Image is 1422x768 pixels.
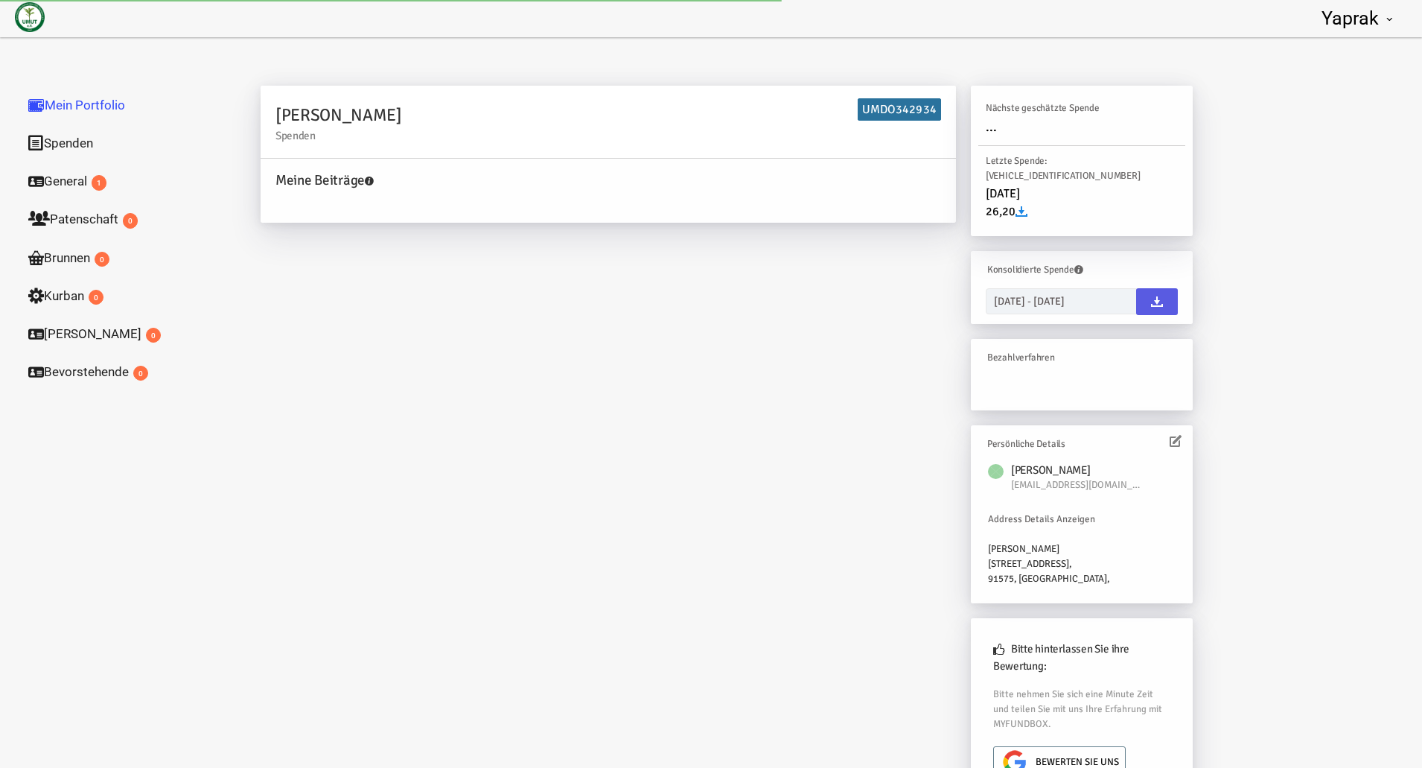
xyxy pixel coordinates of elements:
div: Address Details Anzeigen [988,512,1176,527]
h6: Nächste geschätzte Spende [986,101,1178,115]
i: Sie können die benötigten Spenden als PDF auswählen,indem Sie den Datumsbereich eingeben und auf ... [1074,265,1083,274]
a: [PERSON_NAME]0 [15,314,238,353]
span: ... [986,118,997,135]
span: 0 [95,252,109,267]
a: Brunnen0 [15,238,238,277]
h6: UMDO342934 [858,98,941,121]
a: Mein Portfolio [15,86,238,124]
h2: [PERSON_NAME] [275,102,941,142]
div: [STREET_ADDRESS], [988,556,1176,571]
span: 0 [146,328,161,343]
a: Kurban0 [15,276,238,315]
span: 1 [92,175,106,190]
span: 26,20 [986,204,1027,219]
img: UMUT Internationale Humanitäre Hilfe Nürnberg e.V. [15,2,45,32]
span: Bitte nehmen Sie sich eine Minute Zeit und teilen Sie mit uns Ihre Erfahrung mit MYFUNDBOX. [993,688,1162,730]
h6: Letzte Spende: [986,153,1178,183]
span: 0 [89,290,103,305]
span: Yaprak [1321,7,1379,29]
a: General1 [15,162,238,200]
h6: [PERSON_NAME] [1011,462,1176,479]
span: [VEHICLE_IDENTIFICATION_NUMBER] [986,170,1141,182]
h6: Persönliche Details [987,437,1170,451]
span: 0 [123,213,138,228]
span: primär E-Mail [1011,477,1145,492]
a: Bevorstehende0 [15,352,238,391]
span: 0 [133,366,148,381]
h4: Meine Beiträge [275,170,948,191]
a: Patenschaft0 [15,200,238,238]
h6: Bezahlverfahren [987,350,1170,365]
div: 91575, [GEOGRAPHIC_DATA], [988,571,1176,586]
i: Ihre Ursacheninformationen werden verfügbar sein,indem Sie Ihre Ursachen auswählen. Sie können de... [365,177,374,185]
span: [DATE] [986,186,1020,201]
div: [PERSON_NAME] [988,542,1176,556]
h6: Bitte hinterlassen Sie ihre Bewertung: [993,641,1170,675]
a: Spenden [15,124,238,162]
h6: Konsolidierte Spende [987,262,1170,277]
small: Spenden [275,130,941,142]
